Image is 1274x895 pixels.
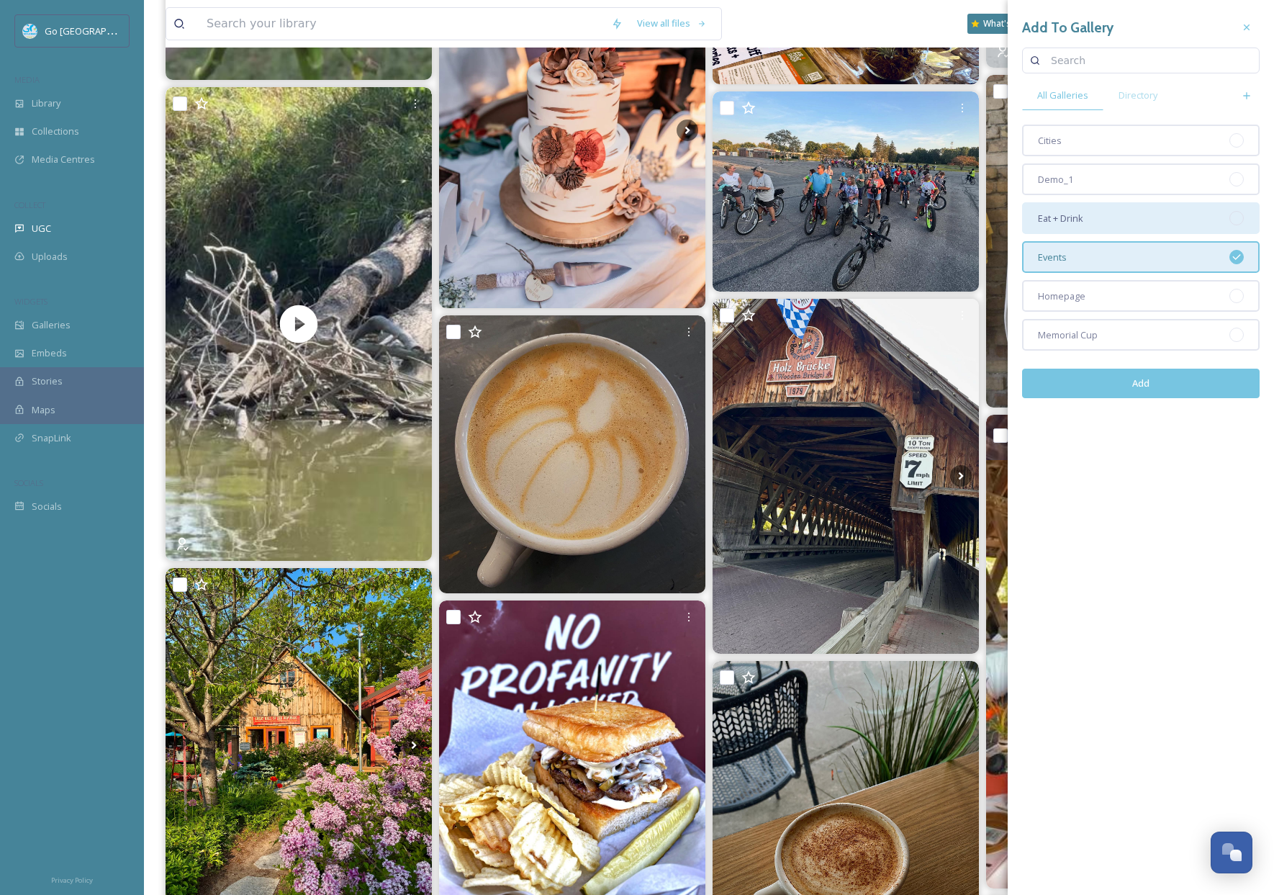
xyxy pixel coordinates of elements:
input: Search [1044,46,1252,75]
span: WIDGETS [14,296,48,307]
span: All Galleries [1037,89,1088,102]
span: Media Centres [32,153,95,166]
span: SOCIALS [14,477,43,488]
span: Stories [32,374,63,388]
span: Memorial Cup [1038,328,1098,342]
span: SnapLink [32,431,71,445]
span: Directory [1119,89,1157,102]
img: 🍂✨ Fall is almost here, time to get cozy! ✨🍂 Stay warm in style with a Golden Gallery sweatshirt.... [986,75,1252,408]
span: COLLECT [14,199,45,210]
span: Eat + Drink [1038,212,1083,225]
span: Go [GEOGRAPHIC_DATA] [45,24,151,37]
span: MEDIA [14,74,40,85]
video: Our Walker on the Water dining experience on the Holz Brüke Wooden Covered Bridge was a great suc... [986,415,1252,889]
input: Search your library [199,8,604,40]
button: Add [1022,369,1260,398]
span: Events [1038,251,1067,264]
a: What's New [967,14,1039,34]
a: Privacy Policy [51,871,93,888]
span: Collections [32,125,79,138]
span: Demo_1 [1038,173,1073,186]
span: Uploads [32,250,68,264]
span: Socials [32,500,62,513]
img: thumbnail [166,87,432,561]
button: Open Chat [1211,832,1252,873]
span: Galleries [32,318,71,332]
img: Pumpkin spice is back!!!! We just couldn’t wait until October. Come try one for Happy Hour! 3-6pm... [439,315,705,593]
img: thumbnail [986,415,1252,889]
span: Library [32,96,60,110]
span: Cities [1038,134,1062,148]
a: View all files [630,9,714,37]
span: Embeds [32,346,67,360]
img: A beautiful evening in Frankenmuth! Always lots to learn at the MPAAA Fall Conference. #frankenmu... [713,299,979,654]
img: Only 2 more rides left of the 2025 season! Come join the fun while you still can. We meet up at 6... [713,91,979,292]
img: GoGreatLogo_MISkies_RegionalTrails%20%281%29.png [23,24,37,38]
span: Maps [32,403,55,417]
video: A little green heron action in the Shiawassee Flats. [166,87,432,561]
span: Homepage [1038,289,1085,303]
h3: Add To Gallery [1022,17,1113,38]
span: UGC [32,222,51,235]
span: Privacy Policy [51,876,93,885]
